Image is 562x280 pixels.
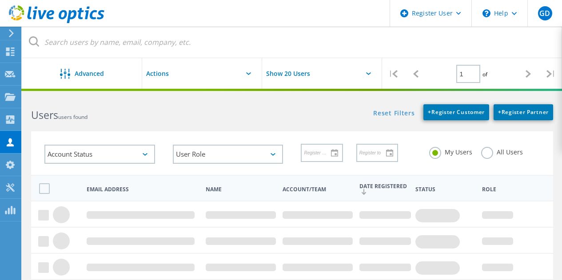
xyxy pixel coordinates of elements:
a: +Register Customer [423,104,489,120]
label: All Users [481,147,523,155]
span: users found [58,113,88,121]
span: Date Registered [359,184,408,195]
b: + [498,108,502,116]
span: Register Partner [498,108,549,116]
div: Account Status [44,145,155,164]
span: GD [539,10,550,17]
span: of [482,71,487,78]
b: + [428,108,431,116]
b: Users [31,108,58,122]
div: | [382,58,405,90]
a: Reset Filters [373,110,415,118]
span: Name [206,187,275,192]
svg: \n [482,9,490,17]
span: Status [415,187,474,192]
a: Live Optics Dashboard [9,19,104,25]
span: Role [482,187,520,192]
span: Register Customer [428,108,485,116]
div: User Role [173,145,283,164]
label: My Users [429,147,472,155]
input: Register to [357,144,391,161]
span: Account/Team [283,187,352,192]
input: Register from [302,144,335,161]
a: +Register Partner [494,104,553,120]
span: Advanced [75,71,104,77]
span: Email Address [87,187,198,192]
div: | [539,58,562,90]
